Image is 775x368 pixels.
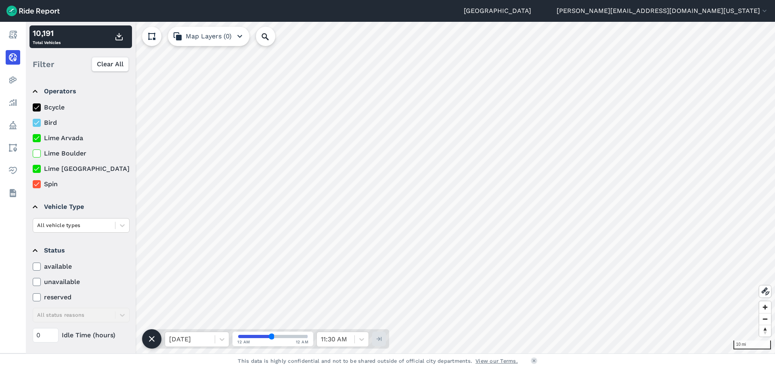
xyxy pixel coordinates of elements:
label: Bird [33,118,130,128]
canvas: Map [26,22,775,353]
label: Bcycle [33,103,130,112]
span: Clear All [97,59,124,69]
label: Lime [GEOGRAPHIC_DATA] [33,164,130,174]
a: View our Terms. [475,357,518,365]
a: Heatmaps [6,73,20,87]
a: Datasets [6,186,20,200]
a: Analyze [6,95,20,110]
summary: Vehicle Type [33,196,128,218]
a: [GEOGRAPHIC_DATA] [464,6,531,16]
label: Lime Arvada [33,133,130,143]
button: Zoom in [759,301,771,313]
label: Spin [33,179,130,189]
span: 12 AM [296,339,309,345]
button: Zoom out [759,313,771,325]
span: 12 AM [237,339,250,345]
label: Lime Boulder [33,149,130,158]
div: Total Vehicles [33,27,61,46]
label: available [33,262,130,271]
div: Filter [29,52,132,77]
label: reserved [33,292,130,302]
input: Search Location or Vehicles [256,27,288,46]
a: Realtime [6,50,20,65]
div: Idle Time (hours) [33,328,130,343]
div: 10 mi [733,341,771,349]
button: Map Layers (0) [168,27,249,46]
div: 10,191 [33,27,61,39]
button: Reset bearing to north [759,325,771,336]
button: [PERSON_NAME][EMAIL_ADDRESS][DOMAIN_NAME][US_STATE] [557,6,769,16]
summary: Operators [33,80,128,103]
a: Policy [6,118,20,132]
label: unavailable [33,277,130,287]
img: Ride Report [6,6,60,16]
summary: Status [33,239,128,262]
a: Areas [6,141,20,155]
a: Report [6,27,20,42]
a: Health [6,163,20,178]
button: Clear All [92,57,129,71]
